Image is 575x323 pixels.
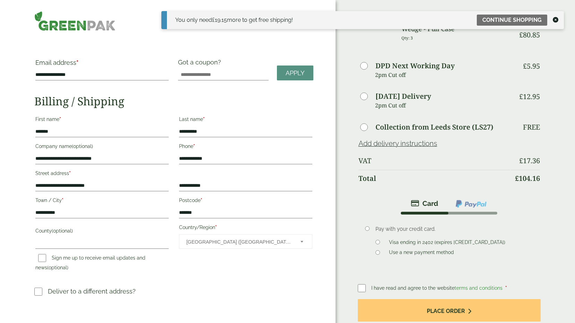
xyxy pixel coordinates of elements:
a: Apply [277,66,313,80]
span: £ [519,156,523,165]
label: Last name [179,114,312,126]
p: Pay with your credit card. [375,225,530,233]
span: Country/Region [179,234,312,249]
label: Sign me up to receive email updates and news [35,255,145,272]
label: County [35,226,169,238]
bdi: 104.16 [515,174,540,183]
img: stripe.png [411,199,438,208]
input: Sign me up to receive email updates and news(optional) [38,254,46,262]
span: £ [515,174,519,183]
abbr: required [505,285,507,291]
label: Use a new payment method [386,250,457,257]
img: GreenPak Supplies [34,11,116,31]
label: Visa ending in 2402 (expires [CREDIT_CARD_DATA]) [386,239,508,247]
span: £ [212,17,215,23]
label: DPD Next Working Day [375,62,455,69]
p: 2pm Cut off [375,70,510,80]
span: £ [519,92,523,101]
label: First name [35,114,169,126]
div: You only need more to get free shipping! [175,16,293,24]
bdi: 5.95 [523,61,540,71]
span: £ [519,30,523,40]
span: Apply [286,69,305,77]
bdi: 12.95 [519,92,540,101]
abbr: required [59,116,61,122]
label: Email address [35,60,169,69]
span: I have read and agree to the website [371,285,504,291]
a: terms and conditions [455,285,502,291]
abbr: required [215,225,217,230]
label: Got a coupon? [178,59,224,69]
p: Deliver to a different address? [48,287,136,296]
p: Free [523,123,540,131]
label: Company name [35,141,169,153]
span: (optional) [47,265,68,270]
a: Add delivery instructions [358,139,437,148]
span: 19.15 [212,17,227,23]
span: United Kingdom (UK) [186,235,291,249]
span: (optional) [52,228,73,234]
label: Collection from Leeds Store (LS27) [375,124,493,131]
bdi: 80.85 [519,30,540,40]
th: VAT [358,152,510,169]
button: Place order [358,299,541,322]
abbr: required [201,198,202,203]
abbr: required [76,59,78,66]
small: Qty: 3 [401,35,413,41]
th: Total [358,170,510,187]
label: Postcode [179,195,312,207]
img: ppcp-gateway.png [455,199,487,208]
label: [DATE] Delivery [375,93,431,100]
bdi: 17.36 [519,156,540,165]
abbr: required [203,116,205,122]
span: (optional) [72,143,93,149]
label: Street address [35,168,169,180]
a: Continue shopping [477,15,547,26]
abbr: required [62,198,64,203]
p: 2pm Cut off [375,100,510,111]
label: Town / City [35,195,169,207]
span: £ [523,61,527,71]
label: Phone [179,141,312,153]
h2: Billing / Shipping [34,95,313,108]
abbr: required [193,143,195,149]
abbr: required [69,171,71,176]
label: Country/Region [179,222,312,234]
